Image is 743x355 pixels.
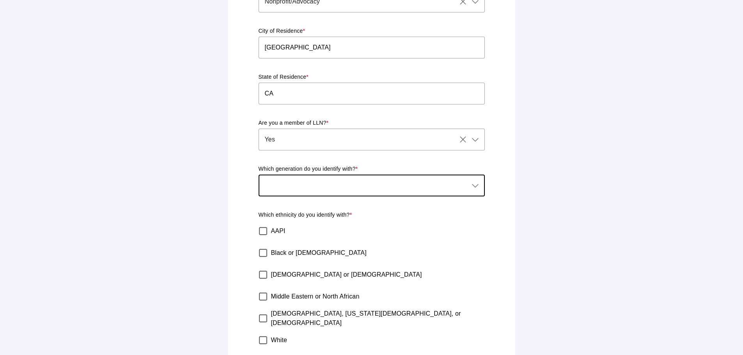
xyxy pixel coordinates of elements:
[271,307,485,329] label: [DEMOGRAPHIC_DATA], [US_STATE][DEMOGRAPHIC_DATA], or [DEMOGRAPHIC_DATA]
[259,119,485,127] p: Are you a member of LLN?
[271,329,287,351] label: White
[458,135,468,144] i: Clear
[271,220,285,242] label: AAPI
[271,242,367,264] label: Black or [DEMOGRAPHIC_DATA]
[271,286,360,307] label: Middle Eastern or North African
[271,264,422,286] label: [DEMOGRAPHIC_DATA] or [DEMOGRAPHIC_DATA]
[265,135,275,144] span: Yes
[259,27,485,35] p: City of Residence
[259,73,485,81] p: State of Residence
[259,211,485,219] p: Which ethnicity do you identify with?
[259,165,485,173] p: Which generation do you identify with?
